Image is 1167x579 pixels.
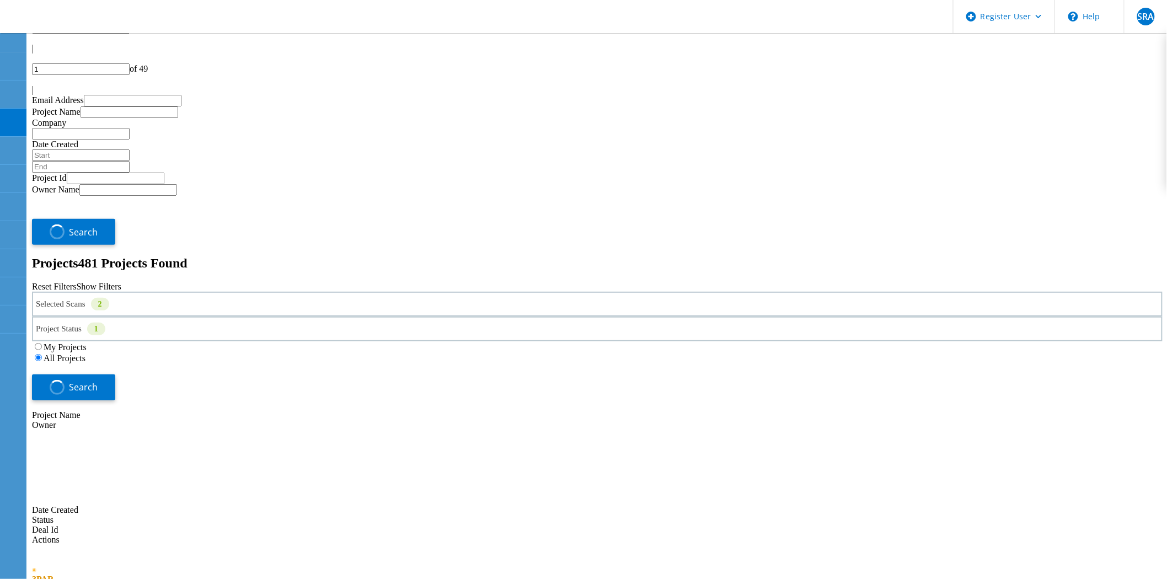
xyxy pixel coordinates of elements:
[32,292,1163,317] div: Selected Scans
[32,256,78,270] b: Projects
[32,410,1163,420] div: Project Name
[32,118,66,127] label: Company
[32,173,67,183] label: Project Id
[1137,12,1154,21] span: SRA
[32,515,1163,525] div: Status
[32,85,1163,95] div: |
[87,323,105,335] div: 1
[32,140,78,149] label: Date Created
[32,535,1163,545] div: Actions
[1068,12,1078,22] svg: \n
[32,219,115,245] button: Search
[32,95,84,105] label: Email Address
[91,298,109,310] div: 2
[32,374,115,400] button: Search
[32,282,76,291] a: Reset Filters
[32,525,1163,535] div: Deal Id
[32,317,1163,341] div: Project Status
[32,149,130,161] input: Start
[11,22,130,31] a: Live Optics Dashboard
[32,161,130,173] input: End
[32,44,1163,53] div: |
[32,107,81,116] label: Project Name
[32,185,79,194] label: Owner Name
[69,226,98,238] span: Search
[78,256,188,270] span: 481 Projects Found
[32,430,1163,515] div: Date Created
[44,342,87,352] label: My Projects
[69,381,98,393] span: Search
[32,420,1163,430] div: Owner
[44,353,85,363] label: All Projects
[130,64,148,73] span: of 49
[76,282,121,291] a: Show Filters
